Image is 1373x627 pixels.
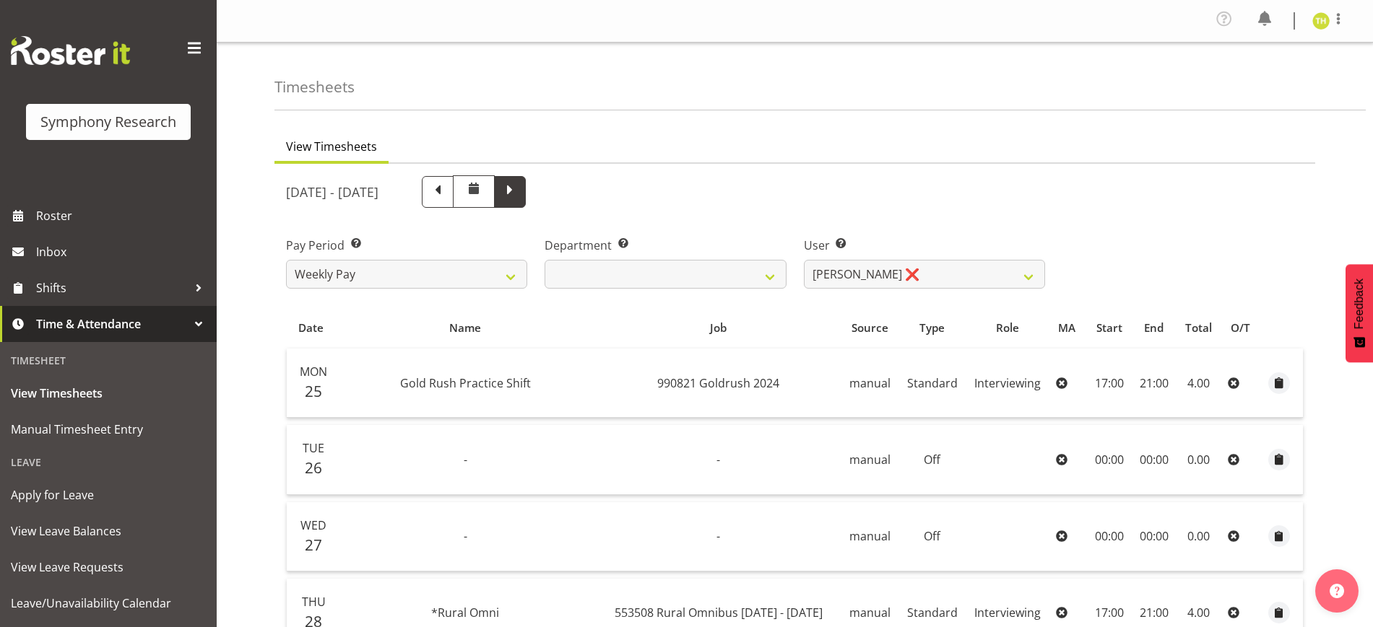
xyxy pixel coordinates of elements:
[305,381,322,401] span: 25
[286,184,378,200] h5: [DATE] - [DATE]
[4,549,213,585] a: View Leave Requests
[4,375,213,411] a: View Timesheets
[1176,348,1222,418] td: 4.00
[11,520,206,542] span: View Leave Balances
[716,452,720,468] span: -
[615,605,823,621] span: 553508 Rural Omnibus [DATE] - [DATE]
[1330,584,1344,598] img: help-xxl-2.png
[1086,502,1132,571] td: 00:00
[1312,12,1330,30] img: tristan-healley11868.jpg
[11,36,130,65] img: Rosterit website logo
[11,592,206,614] span: Leave/Unavailability Calendar
[295,320,326,336] div: Date
[4,346,213,375] div: Timesheet
[303,440,324,456] span: Tue
[907,320,958,336] div: Type
[899,502,966,571] td: Off
[464,528,467,544] span: -
[11,418,206,440] span: Manual Timesheet Entry
[850,320,891,336] div: Source
[4,513,213,549] a: View Leave Balances
[1132,348,1175,418] td: 21:00
[4,477,213,513] a: Apply for Leave
[716,528,720,544] span: -
[545,237,786,254] label: Department
[1184,320,1214,336] div: Total
[1176,502,1222,571] td: 0.00
[1132,502,1175,571] td: 00:00
[343,320,587,336] div: Name
[849,452,891,468] span: manual
[274,79,355,95] h4: Timesheets
[4,585,213,621] a: Leave/Unavailability Calendar
[1086,348,1132,418] td: 17:00
[974,320,1042,336] div: Role
[974,605,1041,621] span: Interviewing
[1176,425,1222,494] td: 0.00
[1132,425,1175,494] td: 00:00
[286,138,377,155] span: View Timesheets
[302,594,326,610] span: Thu
[1231,320,1253,336] div: O/T
[1140,320,1168,336] div: End
[849,528,891,544] span: manual
[431,605,499,621] span: *Rural Omni
[464,452,467,468] span: -
[36,313,188,335] span: Time & Attendance
[40,111,176,133] div: Symphony Research
[1086,425,1132,494] td: 00:00
[36,241,209,263] span: Inbox
[305,457,322,478] span: 26
[899,425,966,494] td: Off
[1346,264,1373,362] button: Feedback - Show survey
[804,237,1045,254] label: User
[11,484,206,506] span: Apply for Leave
[657,375,779,391] span: 990821 Goldrush 2024
[305,535,322,555] span: 27
[604,320,833,336] div: Job
[1353,279,1366,329] span: Feedback
[300,364,327,380] span: Mon
[899,348,966,418] td: Standard
[11,556,206,578] span: View Leave Requests
[300,517,326,533] span: Wed
[11,382,206,404] span: View Timesheets
[974,375,1041,391] span: Interviewing
[4,447,213,477] div: Leave
[36,205,209,227] span: Roster
[849,375,891,391] span: manual
[36,277,188,299] span: Shifts
[400,375,531,391] span: Gold Rush Practice Shift
[849,605,891,621] span: manual
[286,237,527,254] label: Pay Period
[1058,320,1078,336] div: MA
[1094,320,1124,336] div: Start
[4,411,213,447] a: Manual Timesheet Entry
